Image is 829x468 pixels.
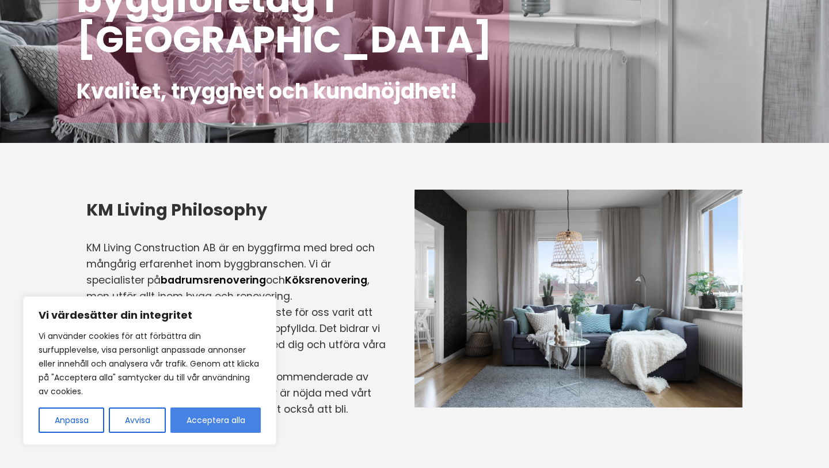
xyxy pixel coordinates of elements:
a: Köksrenovering [285,273,367,287]
button: Acceptera alla [170,407,261,433]
button: Anpassa [39,407,104,433]
button: Avvisa [109,407,166,433]
p: Vi använder cookies för att förbättra din surfupplevelse, visa personligt anpassade annonser elle... [39,329,261,398]
a: badrumsrenovering [161,273,266,287]
h3: KM Living Philosophy [86,198,386,221]
p: Vi värdesätter din integritet [39,308,261,322]
p: KM Living Construction AB är en byggfirma med bred och mångårig erfarenhet inom byggbranschen. Vi... [86,240,386,304]
h2: Kvalitet, trygghet och kundnöjdhet! [77,78,491,104]
img: Byggföretag i Stockholm [386,190,743,408]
